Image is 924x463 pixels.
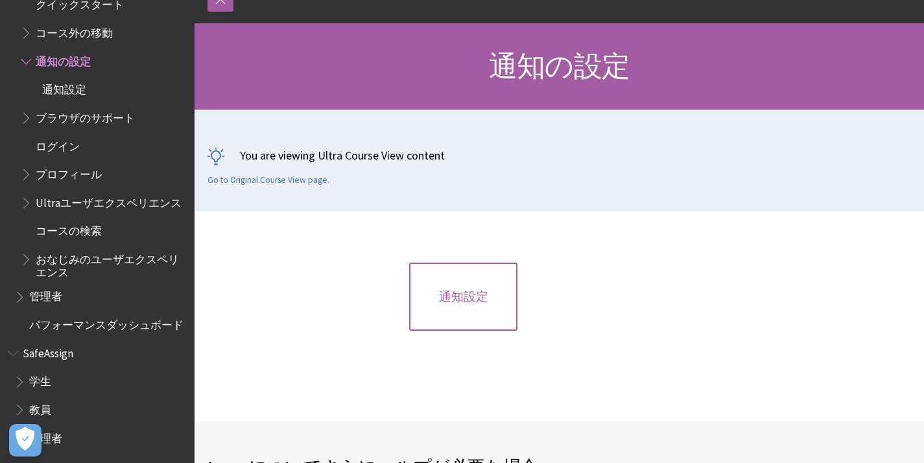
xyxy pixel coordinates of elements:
[207,174,329,186] a: Go to Original Course View page.
[36,107,135,125] span: ブラウザのサポート
[9,424,41,457] button: 優先設定センターを開く
[29,286,62,303] span: 管理者
[36,136,80,153] span: ログイン
[23,342,73,360] span: SafeAssign
[409,263,517,331] a: 通知設定
[29,427,62,445] span: 管理者
[36,22,113,40] span: コース外の移動
[207,147,911,163] p: You are viewing Ultra Course View content
[8,342,187,449] nav: Book outline for Blackboard SafeAssign
[29,371,51,388] span: 学生
[42,78,86,96] span: 通知設定
[29,314,184,331] span: パフォーマンスダッシュボード
[36,220,102,238] span: コースの検索
[36,192,182,209] span: Ultraユーザエクスペリエンス
[29,399,51,416] span: 教員
[36,51,91,68] span: 通知の設定
[36,248,185,279] span: おなじみのユーザエクスペリエンス
[489,48,630,84] span: 通知の設定
[36,163,102,181] span: プロフィール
